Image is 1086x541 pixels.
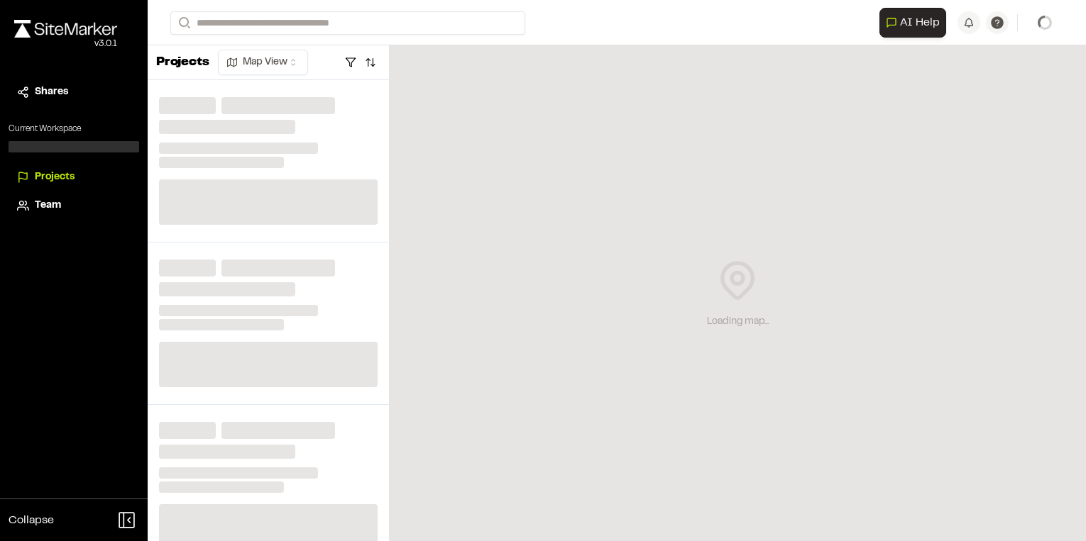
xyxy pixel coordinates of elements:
[707,314,769,330] div: Loading map...
[156,53,209,72] p: Projects
[170,11,196,35] button: Search
[879,8,952,38] div: Open AI Assistant
[35,169,75,185] span: Projects
[17,169,131,185] a: Projects
[14,38,117,50] div: Oh geez...please don't...
[14,20,117,38] img: rebrand.png
[35,84,68,100] span: Shares
[35,198,61,213] span: Team
[17,84,131,100] a: Shares
[900,14,940,31] span: AI Help
[879,8,946,38] button: Open AI Assistant
[9,512,54,529] span: Collapse
[17,198,131,213] a: Team
[9,123,139,135] p: Current Workspace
